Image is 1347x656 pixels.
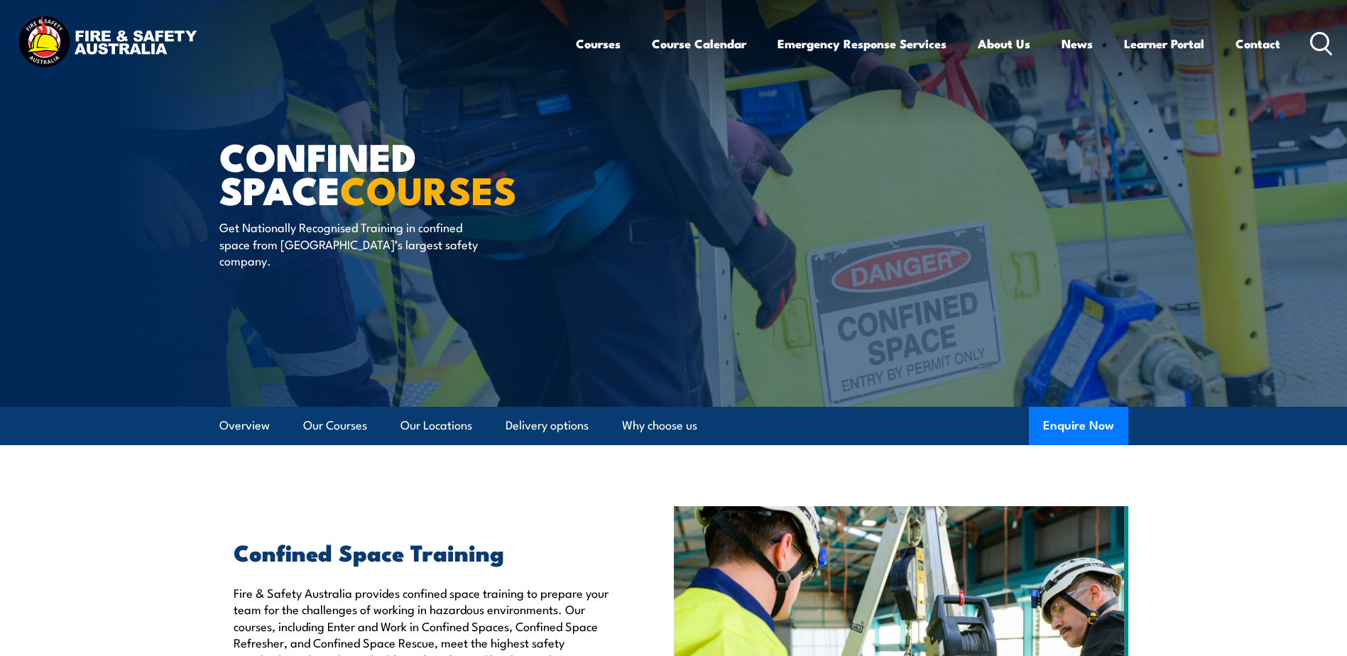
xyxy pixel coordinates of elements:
a: Our Courses [303,407,367,444]
strong: COURSES [340,159,517,218]
a: Courses [576,25,621,62]
a: Contact [1236,25,1280,62]
h2: Confined Space Training [234,542,609,562]
a: Why choose us [622,407,697,444]
p: Get Nationally Recognised Training in confined space from [GEOGRAPHIC_DATA]’s largest safety comp... [219,219,479,268]
a: Emergency Response Services [778,25,947,62]
a: Our Locations [400,407,472,444]
a: Delivery options [506,407,589,444]
a: About Us [978,25,1030,62]
a: Course Calendar [652,25,746,62]
a: News [1062,25,1093,62]
h1: Confined Space [219,139,570,205]
button: Enquire Now [1029,407,1128,445]
a: Learner Portal [1124,25,1204,62]
a: Overview [219,407,270,444]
